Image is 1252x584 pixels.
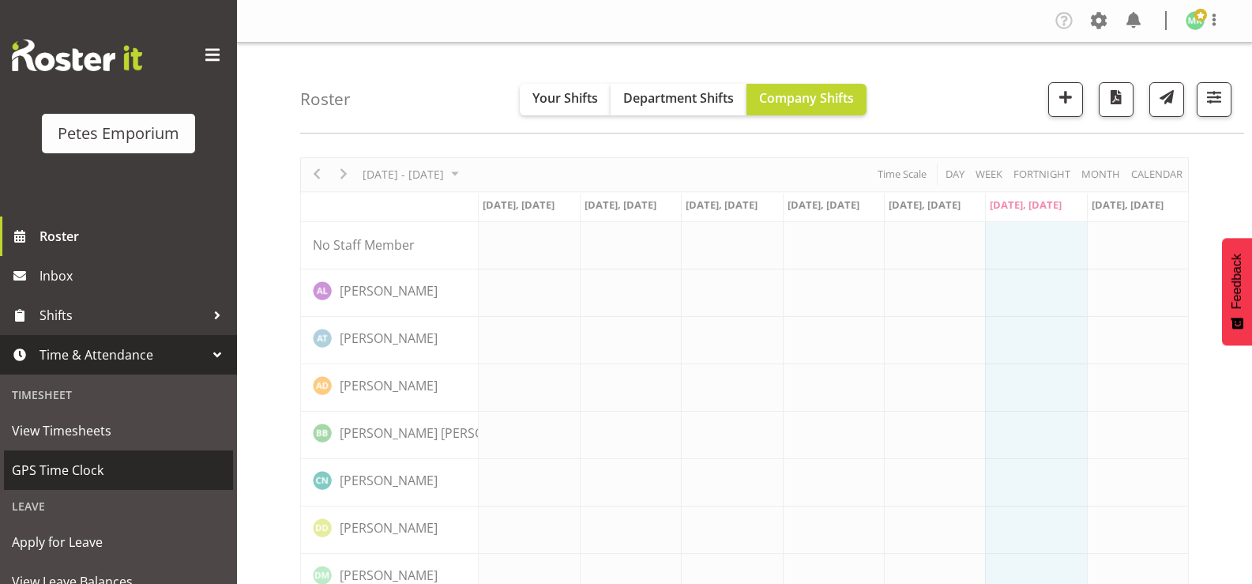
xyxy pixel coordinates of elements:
[58,122,179,145] div: Petes Emporium
[12,530,225,554] span: Apply for Leave
[39,343,205,367] span: Time & Attendance
[12,458,225,482] span: GPS Time Clock
[12,40,142,71] img: Rosterit website logo
[4,450,233,490] a: GPS Time Clock
[4,522,233,562] a: Apply for Leave
[623,89,734,107] span: Department Shifts
[39,224,229,248] span: Roster
[1149,82,1184,117] button: Send a list of all shifts for the selected filtered period to all rostered employees.
[1048,82,1083,117] button: Add a new shift
[759,89,854,107] span: Company Shifts
[746,84,867,115] button: Company Shifts
[611,84,746,115] button: Department Shifts
[39,303,205,327] span: Shifts
[1230,254,1244,309] span: Feedback
[39,264,229,288] span: Inbox
[520,84,611,115] button: Your Shifts
[1222,238,1252,345] button: Feedback - Show survey
[4,490,233,522] div: Leave
[300,90,351,108] h4: Roster
[1099,82,1134,117] button: Download a PDF of the roster according to the set date range.
[4,379,233,411] div: Timesheet
[532,89,598,107] span: Your Shifts
[1197,82,1231,117] button: Filter Shifts
[1186,11,1205,30] img: melanie-richardson713.jpg
[12,419,225,443] span: View Timesheets
[4,411,233,450] a: View Timesheets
